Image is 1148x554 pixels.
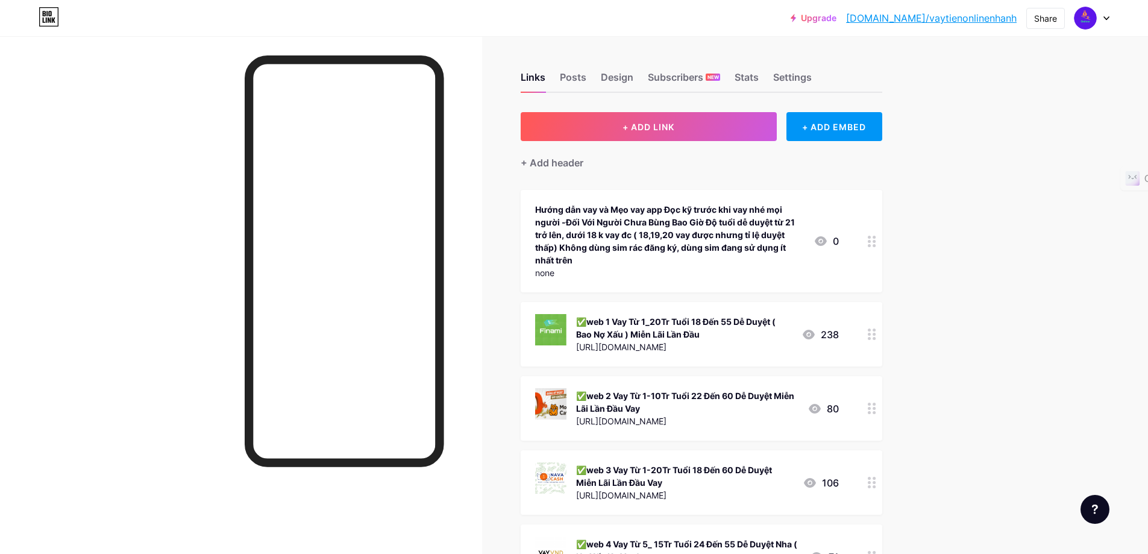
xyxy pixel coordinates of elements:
a: Upgrade [791,13,836,23]
img: ✅web 2 Vay Từ 1-10Tr Tuổi 22 Đến 60 Dễ Duyệt Miễn Lãi Lần Đầu Vay [535,388,566,420]
div: [URL][DOMAIN_NAME] [576,341,792,353]
div: ✅web 1 Vay Từ 1_20Tr Tuổi 18 Đến 55 Dễ Duyệt ( Bao Nợ Xấu ) Miễn Lãi Lần Đầu [576,315,792,341]
span: + ADD LINK [623,122,674,132]
div: + ADD EMBED [786,112,882,141]
div: ✅web 3 Vay Từ 1-20Tr Tuổi 18 Đến 60 Dễ Duyệt Miễn Lãi Lần Đầu Vay [576,464,793,489]
span: NEW [707,74,719,81]
img: ✅web 1 Vay Từ 1_20Tr Tuổi 18 Đến 55 Dễ Duyệt ( Bao Nợ Xấu ) Miễn Lãi Lần Đầu [535,314,566,345]
div: 0 [814,234,839,248]
div: Stats [735,70,759,92]
div: Hướng dẫn vay và Mẹo vay app Đọc kỹ trước khi vay nhé mọi người -Đối Với Người Chưa Bùng Bao Giờ ... [535,203,804,266]
img: hoanluong [1074,7,1097,30]
a: [DOMAIN_NAME]/vaytienonlinenhanh [846,11,1017,25]
img: ✅web 3 Vay Từ 1-20Tr Tuổi 18 Đến 60 Dễ Duyệt Miễn Lãi Lần Đầu Vay [535,462,566,494]
div: Subscribers [648,70,720,92]
div: 106 [803,476,839,490]
button: + ADD LINK [521,112,777,141]
div: Share [1034,12,1057,25]
div: [URL][DOMAIN_NAME] [576,489,793,502]
div: 238 [801,327,839,342]
div: Links [521,70,545,92]
div: none [535,266,804,279]
div: Design [601,70,633,92]
div: [URL][DOMAIN_NAME] [576,415,798,427]
div: ✅web 2 Vay Từ 1-10Tr Tuổi 22 Đến 60 Dễ Duyệt Miễn Lãi Lần Đầu Vay [576,389,798,415]
div: Settings [773,70,812,92]
div: + Add header [521,156,583,170]
div: 80 [808,401,839,416]
div: Posts [560,70,586,92]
